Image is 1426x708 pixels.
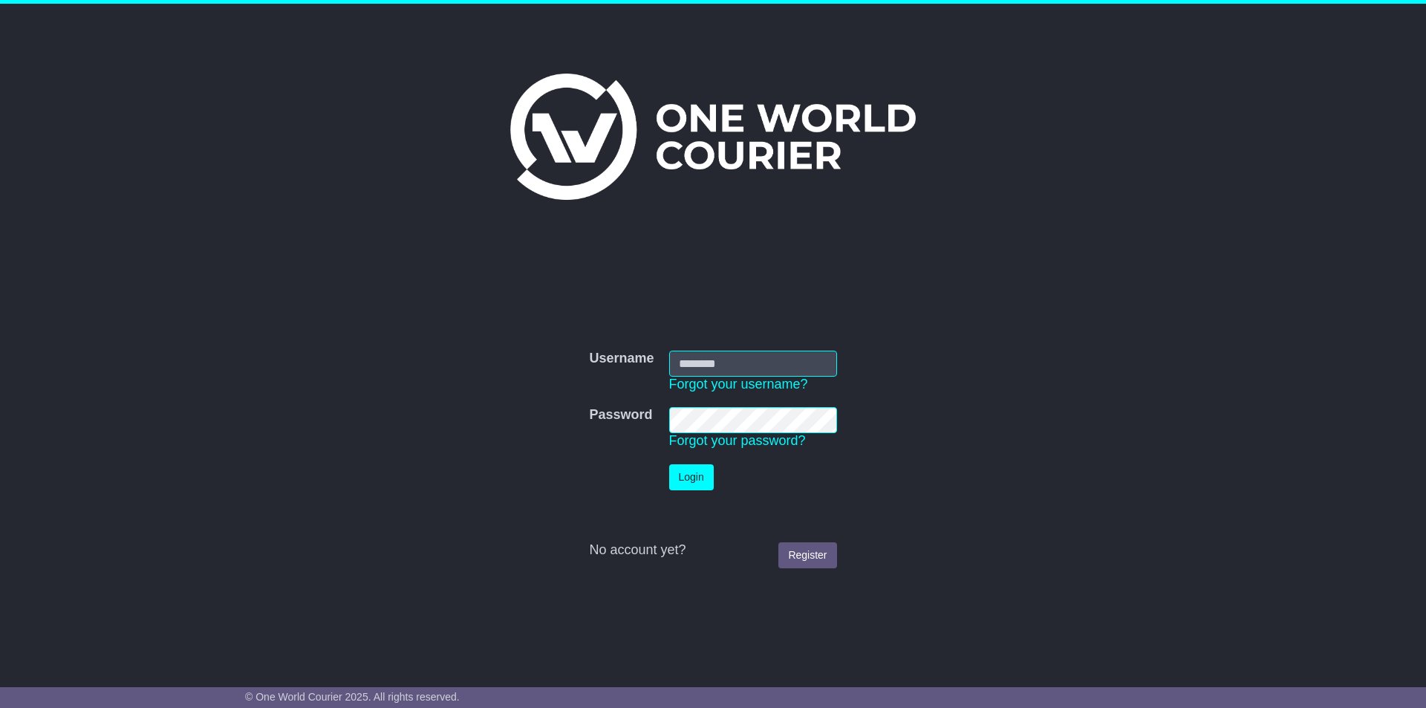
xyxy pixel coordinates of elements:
span: © One World Courier 2025. All rights reserved. [245,691,460,703]
div: No account yet? [589,542,836,559]
img: One World [510,74,916,200]
label: Username [589,351,654,367]
a: Register [778,542,836,568]
button: Login [669,464,714,490]
a: Forgot your password? [669,433,806,448]
a: Forgot your username? [669,377,808,392]
label: Password [589,407,652,423]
